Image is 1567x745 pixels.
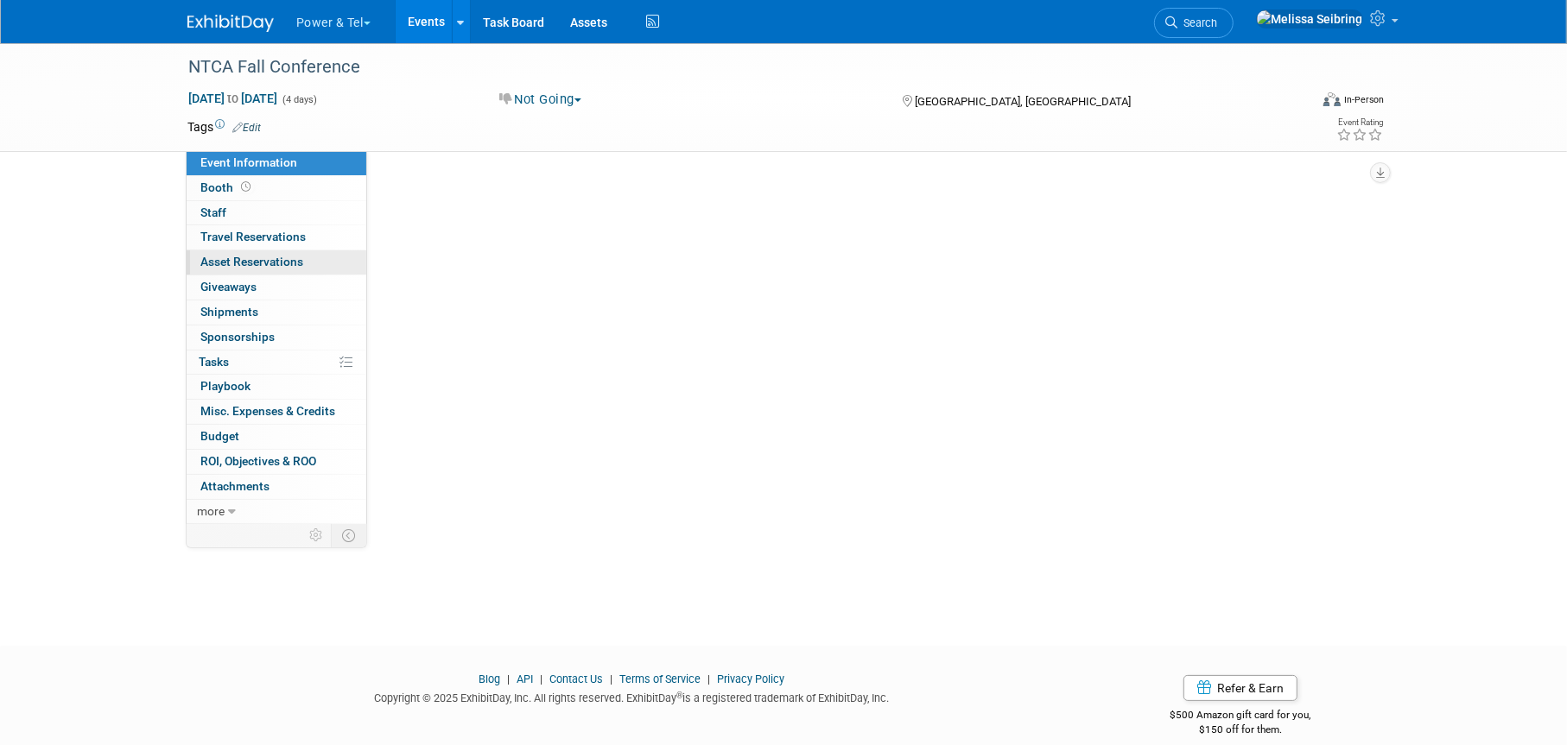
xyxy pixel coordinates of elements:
[200,379,251,393] span: Playbook
[503,672,514,685] span: |
[301,524,332,546] td: Personalize Event Tab Strip
[1101,697,1380,736] div: $500 Amazon gift card for you,
[187,300,366,325] a: Shipments
[187,250,366,275] a: Asset Reservations
[232,122,261,134] a: Edit
[717,672,784,685] a: Privacy Policy
[187,225,366,249] a: Travel Reservations
[200,230,306,243] span: Travel Reservations
[187,118,261,136] td: Tags
[200,429,239,443] span: Budget
[197,504,225,518] span: more
[1177,16,1217,29] span: Search
[536,672,547,685] span: |
[200,180,254,194] span: Booth
[1154,8,1234,38] a: Search
[1336,118,1383,127] div: Event Rating
[1183,675,1297,701] a: Refer & Earn
[225,92,241,105] span: to
[1323,92,1341,106] img: Format-Inperson.png
[187,275,366,300] a: Giveaways
[187,686,1075,706] div: Copyright © 2025 ExhibitDay, Inc. All rights reserved. ExhibitDay is a registered trademark of Ex...
[187,176,366,200] a: Booth
[187,350,366,375] a: Tasks
[187,450,366,474] a: ROI, Objectives & ROO
[200,305,258,319] span: Shipments
[187,15,274,32] img: ExhibitDay
[187,201,366,225] a: Staff
[182,52,1282,83] div: NTCA Fall Conference
[187,475,366,499] a: Attachments
[619,672,701,685] a: Terms of Service
[1343,93,1384,106] div: In-Person
[1101,723,1380,737] div: $150 off for them.
[200,205,226,219] span: Staff
[676,691,682,700] sup: ®
[187,91,278,106] span: [DATE] [DATE]
[200,280,257,294] span: Giveaways
[187,500,366,524] a: more
[238,180,254,193] span: Booth not reserved yet
[703,672,714,685] span: |
[187,425,366,449] a: Budget
[493,91,588,109] button: Not Going
[1256,9,1363,28] img: Melissa Seibring
[199,355,229,369] span: Tasks
[479,672,500,685] a: Blog
[332,524,367,546] td: Toggle Event Tabs
[1206,90,1384,116] div: Event Format
[281,94,317,105] span: (4 days)
[200,255,303,268] span: Asset Reservations
[517,672,533,685] a: API
[915,95,1131,108] span: [GEOGRAPHIC_DATA], [GEOGRAPHIC_DATA]
[549,672,603,685] a: Contact Us
[200,479,270,493] span: Attachments
[200,404,335,418] span: Misc. Expenses & Credits
[187,325,366,350] a: Sponsorships
[200,454,316,468] span: ROI, Objectives & ROO
[187,151,366,175] a: Event Information
[187,400,366,424] a: Misc. Expenses & Credits
[606,672,617,685] span: |
[187,375,366,399] a: Playbook
[200,155,297,169] span: Event Information
[200,330,275,344] span: Sponsorships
